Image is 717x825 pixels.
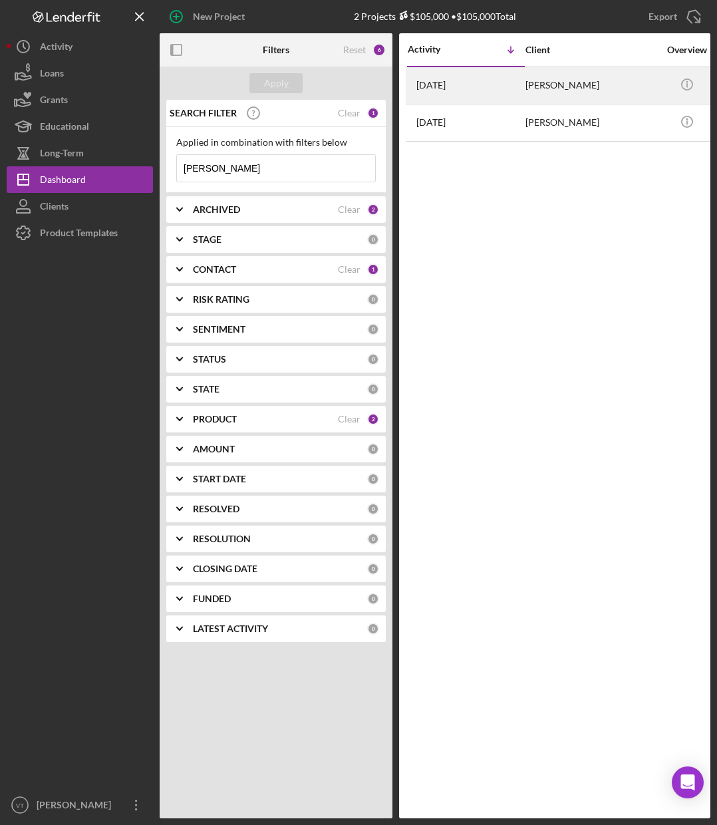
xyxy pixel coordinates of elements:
[193,564,257,574] b: CLOSING DATE
[367,383,379,395] div: 0
[193,384,219,395] b: STATE
[193,264,236,275] b: CONTACT
[367,413,379,425] div: 2
[40,140,84,170] div: Long-Term
[193,474,246,484] b: START DATE
[16,802,24,809] text: VT
[416,80,446,90] time: 2025-09-25 16:13
[338,414,360,424] div: Clear
[170,108,237,118] b: SEARCH FILTER
[367,204,379,216] div: 2
[367,443,379,455] div: 0
[367,323,379,335] div: 0
[338,108,360,118] div: Clear
[672,766,704,798] div: Open Intercom Messenger
[193,593,231,604] b: FUNDED
[354,11,516,22] div: 2 Projects • $105,000 Total
[40,86,68,116] div: Grants
[525,68,658,103] div: [PERSON_NAME]
[367,623,379,635] div: 0
[372,43,386,57] div: 6
[367,563,379,575] div: 0
[408,44,466,55] div: Activity
[525,45,658,55] div: Client
[193,354,226,365] b: STATUS
[193,3,245,30] div: New Project
[367,533,379,545] div: 0
[193,504,239,514] b: RESOLVED
[525,105,658,140] div: [PERSON_NAME]
[33,792,120,822] div: [PERSON_NAME]
[367,593,379,605] div: 0
[416,117,446,128] time: 2023-05-08 22:32
[176,137,376,148] div: Applied in combination with filters below
[193,324,245,335] b: SENTIMENT
[367,234,379,246] div: 0
[7,113,153,140] button: Educational
[40,113,89,143] div: Educational
[648,3,677,30] div: Export
[40,33,72,63] div: Activity
[193,623,268,634] b: LATEST ACTIVITY
[367,353,379,365] div: 0
[7,60,153,86] button: Loans
[662,45,712,55] div: Overview
[7,140,153,166] button: Long-Term
[7,792,153,818] button: VT[PERSON_NAME]
[396,11,449,22] div: $105,000
[338,204,360,215] div: Clear
[40,220,118,249] div: Product Templates
[40,166,86,196] div: Dashboard
[40,60,64,90] div: Loans
[193,204,240,215] b: ARCHIVED
[40,193,69,223] div: Clients
[193,444,235,454] b: AMOUNT
[7,193,153,220] button: Clients
[7,86,153,113] button: Grants
[367,503,379,515] div: 0
[193,294,249,305] b: RISK RATING
[193,234,221,245] b: STAGE
[193,414,237,424] b: PRODUCT
[343,45,366,55] div: Reset
[367,473,379,485] div: 0
[367,107,379,119] div: 1
[263,45,289,55] b: Filters
[7,166,153,193] button: Dashboard
[367,263,379,275] div: 1
[7,220,153,246] button: Product Templates
[7,33,153,60] button: Activity
[338,264,360,275] div: Clear
[635,3,710,30] button: Export
[367,293,379,305] div: 0
[193,534,251,544] b: RESOLUTION
[160,3,258,30] button: New Project
[249,73,303,93] button: Apply
[264,73,289,93] div: Apply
